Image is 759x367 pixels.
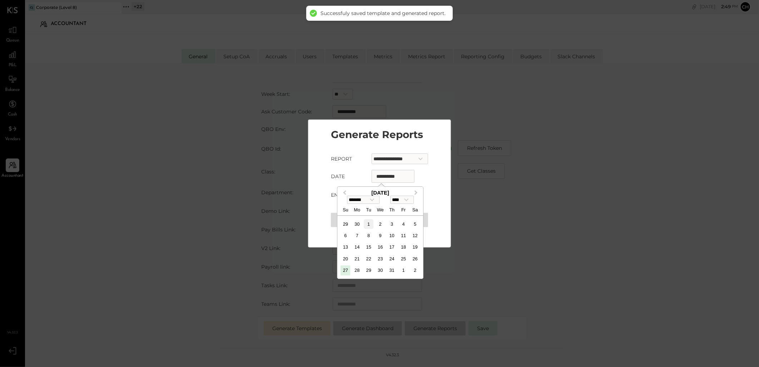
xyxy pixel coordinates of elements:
div: Choose Saturday, August 2nd, 2025 [410,266,420,275]
div: Choose Monday, July 21st, 2025 [352,254,362,264]
button: Previous Month [338,187,349,199]
div: Choose Thursday, July 24th, 2025 [387,254,397,264]
div: Choose Wednesday, July 30th, 2025 [376,266,385,275]
div: Choose Sunday, July 6th, 2025 [341,231,350,240]
div: Choose Tuesday, July 22nd, 2025 [364,254,373,264]
div: Choose Wednesday, July 9th, 2025 [376,231,385,240]
div: Choose Monday, July 28th, 2025 [352,266,362,275]
div: Choose Wednesday, July 23rd, 2025 [376,254,385,264]
button: Cancel [316,233,443,240]
div: Choose Sunday, July 13th, 2025 [341,243,350,252]
div: Choose Friday, July 25th, 2025 [399,254,408,264]
div: Choose Friday, July 11th, 2025 [399,231,408,240]
div: Choose Date [337,186,423,279]
div: Successfuly saved template and generated report. [321,10,446,16]
label: Report [331,155,362,162]
div: Choose Tuesday, July 15th, 2025 [364,243,373,252]
div: Choose Sunday, July 27th, 2025 [341,266,350,275]
div: Choose Saturday, July 12th, 2025 [410,231,420,240]
label: End Date [331,191,362,199]
div: Choose Tuesday, July 1st, 2025 [364,219,373,229]
div: Choose Wednesday, July 2nd, 2025 [376,219,385,229]
div: Choose Wednesday, July 16th, 2025 [376,243,385,252]
div: Choose Friday, July 4th, 2025 [399,219,408,229]
div: Wednesday [376,205,385,215]
div: Choose Thursday, July 3rd, 2025 [387,219,397,229]
button: Generate Reports [331,213,428,227]
div: Choose Tuesday, July 8th, 2025 [364,231,373,240]
label: Date [331,173,362,180]
div: Choose Saturday, July 26th, 2025 [410,254,420,264]
div: Choose Thursday, July 31st, 2025 [387,266,397,275]
div: Choose Tuesday, July 29th, 2025 [364,266,373,275]
div: Choose Sunday, July 20th, 2025 [341,254,350,264]
div: [DATE] [337,190,423,196]
div: Sunday [341,205,350,215]
div: Choose Monday, July 7th, 2025 [352,231,362,240]
div: Choose Friday, August 1st, 2025 [399,266,408,275]
div: Choose Thursday, July 17th, 2025 [387,243,397,252]
h3: Generate Reports [331,127,428,142]
div: Choose Friday, July 18th, 2025 [399,243,408,252]
div: Saturday [410,205,420,215]
div: Choose Thursday, July 10th, 2025 [387,231,397,240]
div: Choose Monday, June 30th, 2025 [352,219,362,229]
button: Next Month [411,187,422,199]
div: Tuesday [364,205,373,215]
div: Thursday [387,205,397,215]
div: Friday [399,205,408,215]
div: Choose Saturday, July 19th, 2025 [410,243,420,252]
div: Choose Saturday, July 5th, 2025 [410,219,420,229]
div: Month July, 2025 [340,218,421,276]
div: Monday [352,205,362,215]
div: Choose Sunday, June 29th, 2025 [341,219,350,229]
div: Choose Monday, July 14th, 2025 [352,243,362,252]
